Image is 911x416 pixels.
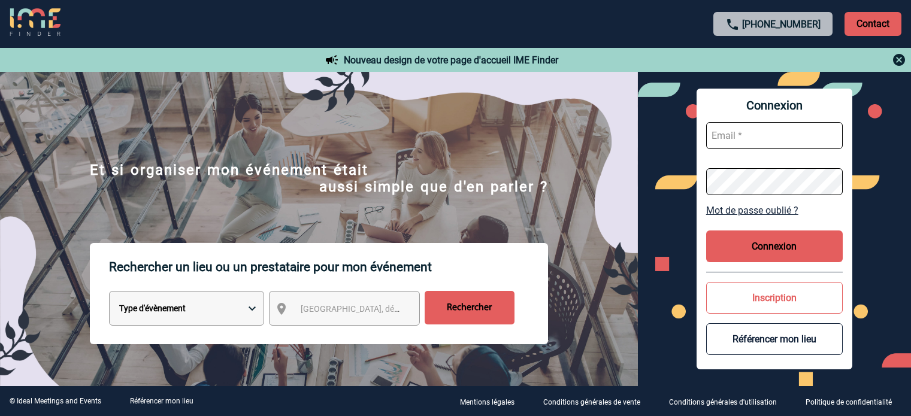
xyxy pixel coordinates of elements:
[725,17,740,32] img: call-24-px.png
[460,398,514,406] p: Mentions légales
[742,19,821,30] a: [PHONE_NUMBER]
[450,396,534,407] a: Mentions légales
[706,98,843,113] span: Connexion
[706,205,843,216] a: Mot de passe oublié ?
[10,397,101,405] div: © Ideal Meetings and Events
[806,398,892,406] p: Politique de confidentialité
[425,291,514,324] input: Rechercher
[659,396,796,407] a: Conditions générales d'utilisation
[109,243,548,291] p: Rechercher un lieu ou un prestataire pour mon événement
[669,398,777,406] p: Conditions générales d'utilisation
[543,398,640,406] p: Conditions générales de vente
[706,230,843,262] button: Connexion
[796,396,911,407] a: Politique de confidentialité
[301,304,467,314] span: [GEOGRAPHIC_DATA], département, région...
[706,282,843,314] button: Inscription
[534,396,659,407] a: Conditions générales de vente
[706,323,843,355] button: Référencer mon lieu
[706,122,843,149] input: Email *
[130,397,193,405] a: Référencer mon lieu
[845,12,901,36] p: Contact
